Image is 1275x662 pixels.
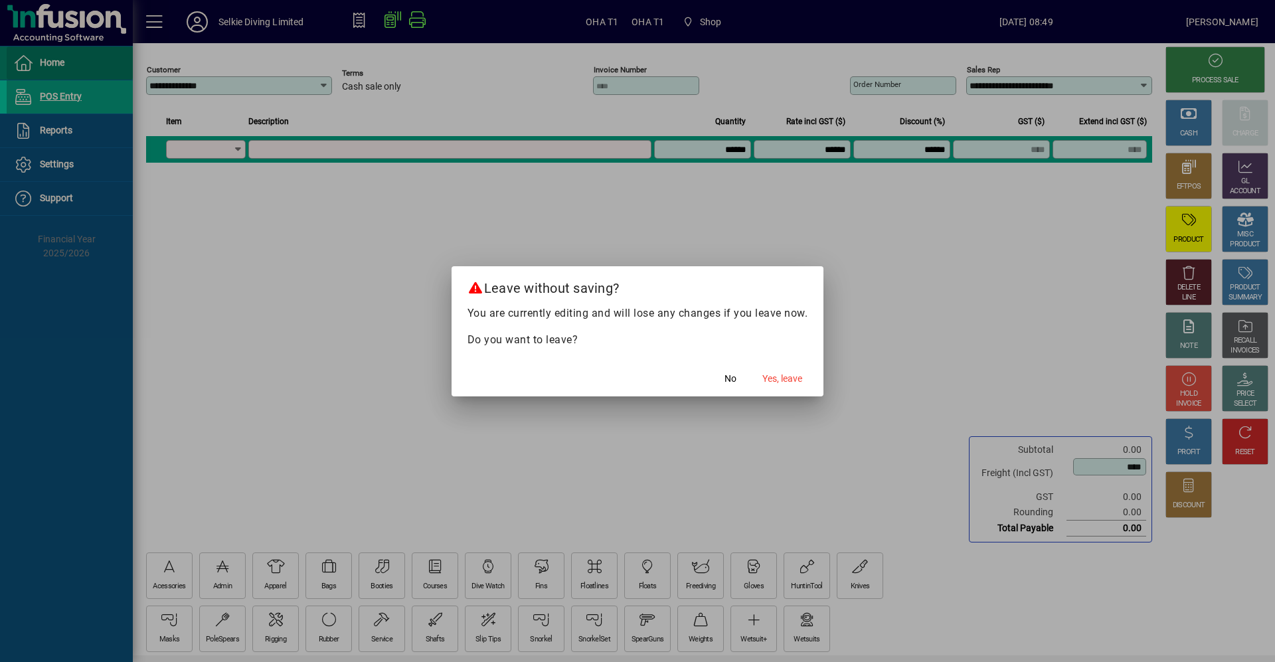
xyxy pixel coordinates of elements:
h2: Leave without saving? [452,266,824,305]
button: No [709,367,752,391]
p: You are currently editing and will lose any changes if you leave now. [467,305,808,321]
span: Yes, leave [762,372,802,386]
button: Yes, leave [757,367,807,391]
p: Do you want to leave? [467,332,808,348]
span: No [724,372,736,386]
